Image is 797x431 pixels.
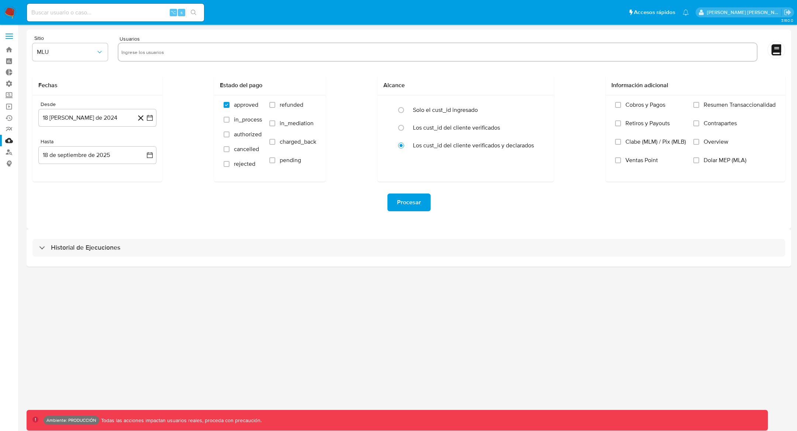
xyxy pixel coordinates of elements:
[634,8,675,16] span: Accesos rápidos
[27,8,204,17] input: Buscar usuario o caso...
[784,8,791,16] a: Salir
[683,9,689,16] a: Notificaciones
[180,9,183,16] span: s
[99,417,262,424] p: Todas las acciones impactan usuarios reales, proceda con precaución.
[46,419,96,422] p: Ambiente: PRODUCCIÓN
[186,7,201,18] button: search-icon
[170,9,176,16] span: ⌥
[707,9,782,16] p: stella.andriano@mercadolibre.com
